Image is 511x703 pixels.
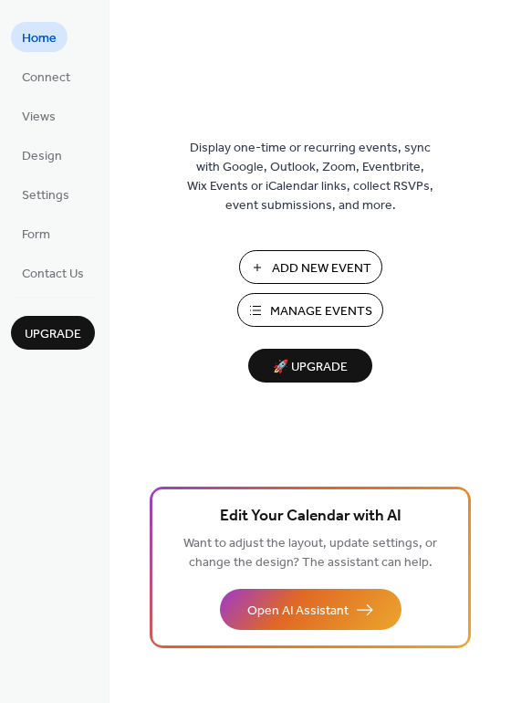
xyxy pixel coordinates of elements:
[239,250,382,284] button: Add New Event
[11,22,68,52] a: Home
[11,61,81,91] a: Connect
[220,589,401,630] button: Open AI Assistant
[22,226,50,245] span: Form
[11,316,95,350] button: Upgrade
[11,140,73,170] a: Design
[22,68,70,88] span: Connect
[11,179,80,209] a: Settings
[259,355,361,380] span: 🚀 Upgrade
[11,218,61,248] a: Form
[22,265,84,284] span: Contact Us
[11,257,95,288] a: Contact Us
[22,147,62,166] span: Design
[270,302,372,321] span: Manage Events
[183,531,437,575] span: Want to adjust the layout, update settings, or change the design? The assistant can help.
[248,349,372,383] button: 🚀 Upgrade
[22,186,69,205] span: Settings
[11,100,67,131] a: Views
[22,108,56,127] span: Views
[272,259,371,278] span: Add New Event
[220,504,401,530] span: Edit Your Calendar with AI
[247,602,349,621] span: Open AI Assistant
[25,325,81,344] span: Upgrade
[237,293,383,327] button: Manage Events
[22,29,57,48] span: Home
[187,139,433,215] span: Display one-time or recurring events, sync with Google, Outlook, Zoom, Eventbrite, Wix Events or ...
